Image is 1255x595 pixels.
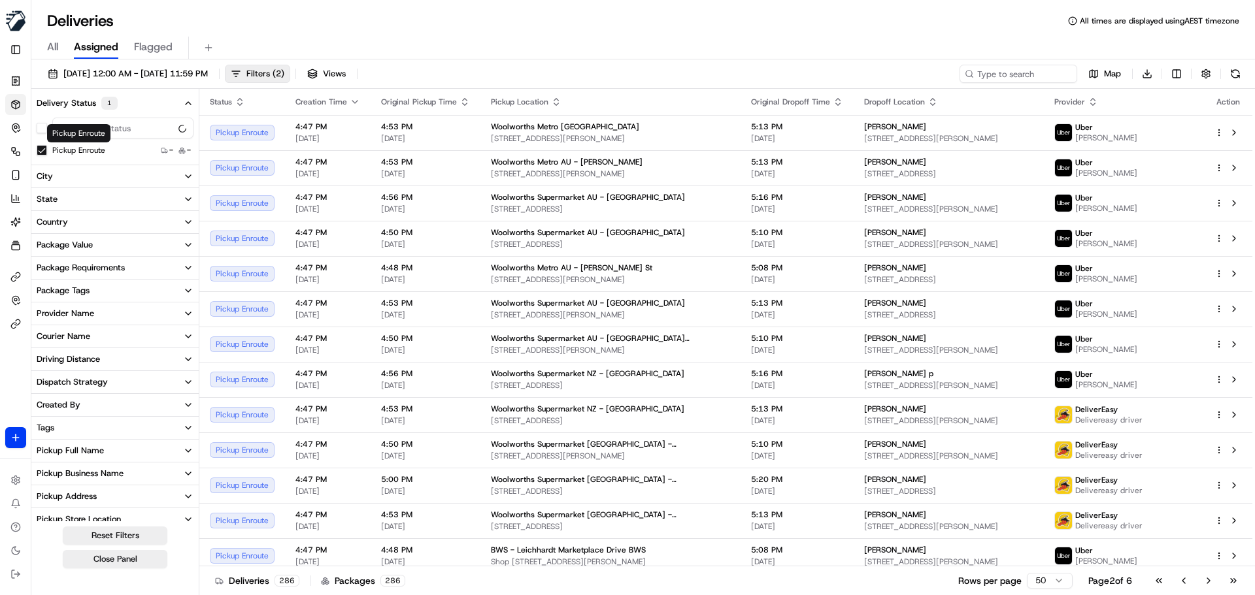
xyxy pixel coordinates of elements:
img: Nash [13,13,39,39]
span: [STREET_ADDRESS][PERSON_NAME] [864,521,1033,532]
span: [DATE] [295,133,360,144]
span: [DATE] [381,486,470,496]
span: [STREET_ADDRESS][PERSON_NAME] [864,380,1033,391]
span: 4:47 PM [295,192,360,202]
button: Package Value [31,234,199,256]
div: City [37,170,53,182]
span: Uber [1075,122,1093,133]
span: [PERSON_NAME] [864,157,926,167]
span: 5:13 PM [751,157,843,167]
span: [DATE] [751,204,843,214]
span: 4:47 PM [295,333,360,344]
div: State [37,193,58,205]
span: [DATE] [381,415,470,426]
span: [PERSON_NAME] p [864,368,933,379]
span: Uber [1075,193,1093,203]
button: Reset Filters [63,526,167,545]
div: Pickup Store Location [37,513,121,525]
span: [STREET_ADDRESS][PERSON_NAME] [491,451,730,461]
span: [DATE] [295,239,360,249]
span: [STREET_ADDRESS][PERSON_NAME] [864,204,1033,214]
div: Page 2 of 6 [1088,574,1132,587]
button: Delivery Status1 [31,91,199,115]
div: Tags [37,422,54,434]
span: 4:53 PM [381,157,470,167]
input: Type to search [960,65,1077,83]
img: Balvinder Singh Punie [13,225,34,246]
button: Courier Name [31,325,199,347]
a: Powered byPylon [92,323,158,334]
span: 4:47 PM [295,298,360,308]
span: Uber [1075,545,1093,556]
span: Woolworths Supermarket AU - [GEOGRAPHIC_DATA] [491,192,685,202]
span: 4:56 PM [381,368,470,379]
span: Map [1104,68,1121,80]
span: 5:16 PM [751,192,843,202]
span: [DATE] [751,451,843,461]
span: Uber [1075,298,1093,309]
span: [PERSON_NAME] [864,263,926,273]
span: [STREET_ADDRESS] [491,486,730,496]
span: Uber [1075,263,1093,274]
span: [DATE] [295,486,360,496]
div: 286 [380,575,405,587]
button: Created By [31,394,199,416]
div: Courier Name [37,330,90,342]
span: - [187,145,191,155]
span: [PERSON_NAME] [864,333,926,344]
span: 5:10 PM [751,439,843,449]
span: 5:10 PM [751,227,843,238]
span: [DATE] [751,239,843,249]
h1: Deliveries [47,10,114,31]
span: 5:10 PM [751,333,843,344]
span: 4:47 PM [295,439,360,449]
button: Close Panel [63,550,167,568]
span: [DATE] [381,133,470,144]
span: [STREET_ADDRESS] [491,204,730,214]
button: Provider Name [31,302,199,325]
span: [DATE] [751,556,843,567]
span: • [109,238,113,248]
span: 4:47 PM [295,404,360,414]
input: Got a question? Start typing here... [34,84,235,98]
div: Created By [37,399,80,411]
div: Provider Name [37,308,94,319]
span: Woolworths Metro AU - [PERSON_NAME] St [491,263,652,273]
span: [PERSON_NAME] [864,404,926,414]
span: [DATE] [381,310,470,320]
span: Original Dropoff Time [751,97,830,107]
button: Package Requirements [31,257,199,279]
img: uber-new-logo.jpeg [1055,124,1072,141]
span: [DATE] [751,486,843,496]
span: Creation Time [295,97,347,107]
div: 1 [101,97,118,110]
span: Uber [1075,369,1093,379]
img: uber-new-logo.jpeg [1055,336,1072,353]
span: DeliverEasy [1075,440,1118,450]
span: [DATE] [295,380,360,391]
span: [STREET_ADDRESS][PERSON_NAME] [864,345,1033,355]
span: Original Pickup Time [381,97,457,107]
span: Woolworths Metro [GEOGRAPHIC_DATA] [491,121,639,132]
div: Dispatch Strategy [37,376,108,388]
span: [DATE] [381,239,470,249]
span: • [109,202,113,213]
span: 4:56 PM [381,192,470,202]
span: [PERSON_NAME] [864,227,926,238]
span: [DATE] [295,169,360,179]
span: Pickup Location [491,97,548,107]
span: 4:47 PM [295,509,360,520]
span: Uber [1075,228,1093,238]
div: Country [37,216,68,228]
span: [DATE] [381,380,470,391]
button: See all [203,167,238,183]
div: 📗 [13,293,24,304]
span: Filters [246,68,284,80]
span: [DATE] [381,521,470,532]
button: Pickup Full Name [31,440,199,462]
span: [PERSON_NAME] [864,439,926,449]
img: uber-new-logo.jpeg [1055,300,1072,317]
span: [PERSON_NAME] [864,474,926,485]
span: [DATE] [751,274,843,285]
button: State [31,188,199,210]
